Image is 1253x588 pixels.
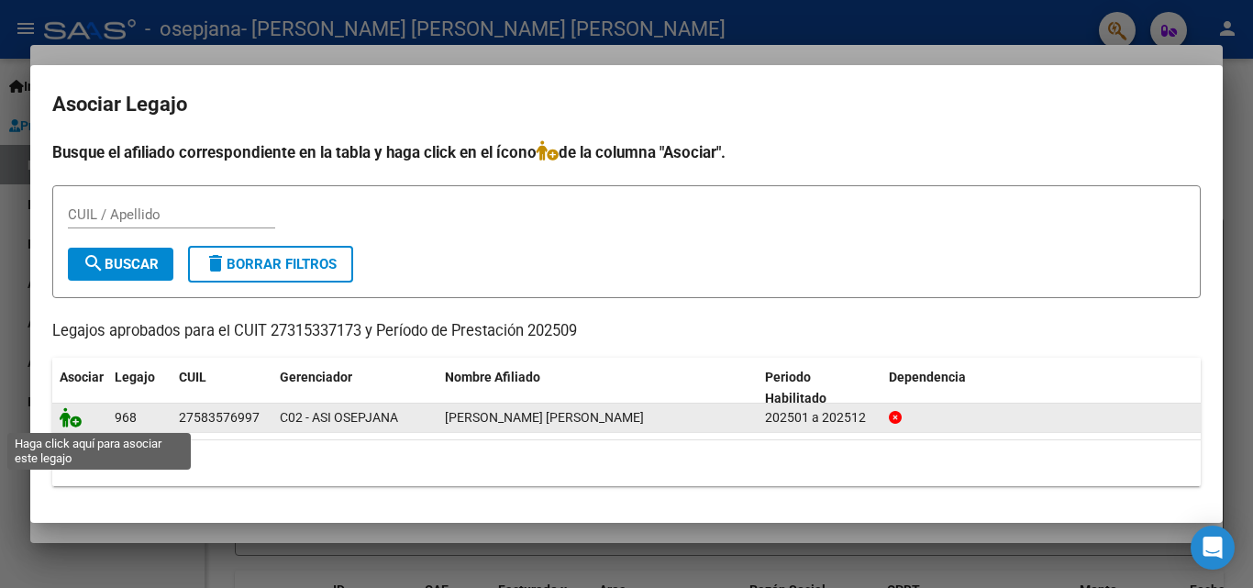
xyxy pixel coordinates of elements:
[280,370,352,384] span: Gerenciador
[889,370,966,384] span: Dependencia
[68,248,173,281] button: Buscar
[280,410,398,425] span: C02 - ASI OSEPJANA
[445,370,540,384] span: Nombre Afiliado
[52,320,1201,343] p: Legajos aprobados para el CUIT 27315337173 y Período de Prestación 202509
[172,358,272,418] datatable-header-cell: CUIL
[52,440,1201,486] div: 1 registros
[205,252,227,274] mat-icon: delete
[438,358,758,418] datatable-header-cell: Nombre Afiliado
[115,370,155,384] span: Legajo
[60,370,104,384] span: Asociar
[445,410,644,425] span: HERRERA LUPE MILAGROS
[1191,526,1235,570] div: Open Intercom Messenger
[115,410,137,425] span: 968
[188,246,353,283] button: Borrar Filtros
[758,358,882,418] datatable-header-cell: Periodo Habilitado
[83,256,159,272] span: Buscar
[179,407,260,428] div: 27583576997
[179,370,206,384] span: CUIL
[52,140,1201,164] h4: Busque el afiliado correspondiente en la tabla y haga click en el ícono de la columna "Asociar".
[882,358,1202,418] datatable-header-cell: Dependencia
[107,358,172,418] datatable-header-cell: Legajo
[52,358,107,418] datatable-header-cell: Asociar
[272,358,438,418] datatable-header-cell: Gerenciador
[765,407,874,428] div: 202501 a 202512
[83,252,105,274] mat-icon: search
[765,370,826,405] span: Periodo Habilitado
[52,87,1201,122] h2: Asociar Legajo
[205,256,337,272] span: Borrar Filtros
